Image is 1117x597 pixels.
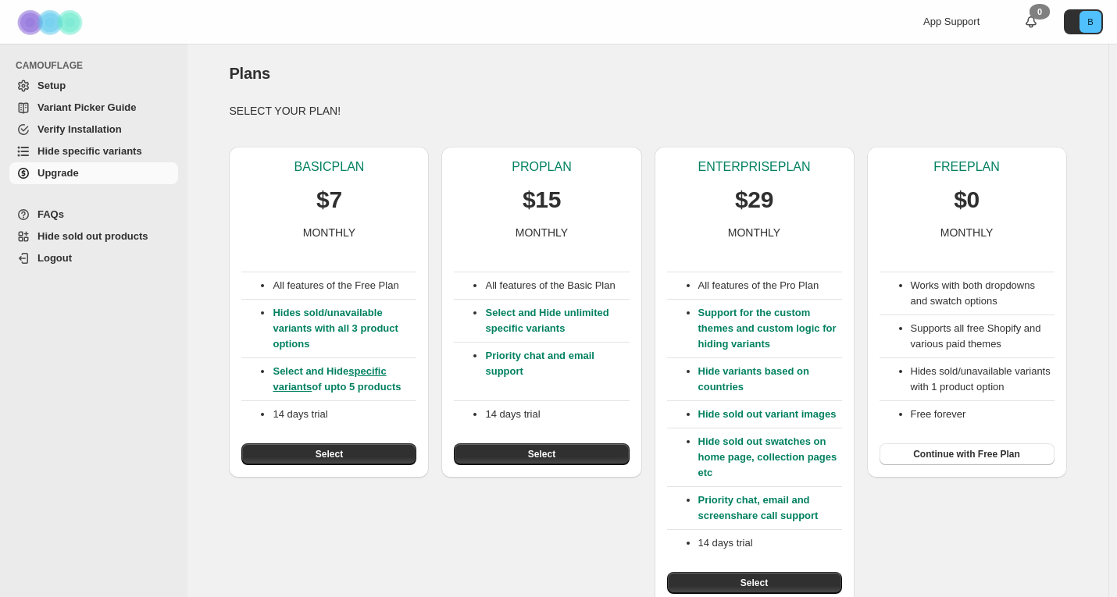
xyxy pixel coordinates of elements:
p: MONTHLY [940,225,993,240]
text: B [1087,17,1093,27]
p: Priority chat, email and screenshare call support [698,492,842,524]
a: Hide sold out products [9,226,178,247]
a: 0 [1023,14,1039,30]
a: FAQs [9,204,178,226]
span: Verify Installation [37,123,122,135]
p: 14 days trial [698,535,842,551]
p: MONTHLY [516,225,568,240]
p: $7 [316,184,342,215]
span: Select [528,448,555,460]
p: SELECT YOUR PLAN! [229,103,1066,119]
span: App Support [923,16,980,27]
p: All features of the Basic Plan [485,278,629,293]
button: Select [454,443,629,465]
p: All features of the Pro Plan [698,278,842,293]
p: MONTHLY [728,225,780,240]
button: Select [667,572,842,594]
li: Free forever [911,407,1055,422]
a: Hide specific variants [9,140,178,162]
li: Hides sold/unavailable variants with 1 product option [911,364,1055,395]
li: Supports all free Shopify and various paid themes [911,321,1055,352]
span: Avatar with initials B [1080,11,1101,33]
span: Select [741,577,768,589]
span: FAQs [37,208,64,220]
a: Setup [9,75,178,97]
button: Avatar with initials B [1064,9,1103,34]
a: Upgrade [9,162,178,184]
p: ENTERPRISE PLAN [698,159,810,175]
p: Select and Hide unlimited specific variants [485,305,629,336]
span: Continue with Free Plan [913,448,1020,460]
span: Plans [229,65,269,82]
a: Verify Installation [9,119,178,140]
span: Variant Picker Guide [37,101,136,113]
a: Variant Picker Guide [9,97,178,119]
li: Works with both dropdowns and swatch options [911,278,1055,309]
p: $0 [954,184,980,215]
button: Continue with Free Plan [880,443,1055,465]
span: CAMOUFLAGE [16,59,180,72]
p: Hide variants based on countries [698,364,842,395]
span: Upgrade [37,167,79,179]
span: Setup [37,80,66,91]
p: Hide sold out swatches on home page, collection pages etc [698,434,842,481]
p: BASIC PLAN [294,159,365,175]
button: Select [241,443,416,465]
span: Hide specific variants [37,145,142,157]
p: FREE PLAN [933,159,999,175]
span: Hide sold out products [37,230,148,242]
a: Logout [9,247,178,269]
span: Select [316,448,343,460]
p: $15 [523,184,561,215]
p: All features of the Free Plan [273,278,416,293]
span: Logout [37,252,72,264]
p: Hides sold/unavailable variants with all 3 product options [273,305,416,352]
p: PRO PLAN [512,159,571,175]
img: Camouflage [12,1,91,44]
p: MONTHLY [303,225,355,240]
p: 14 days trial [485,407,629,422]
p: 14 days trial [273,407,416,422]
p: Support for the custom themes and custom logic for hiding variants [698,305,842,352]
p: Priority chat and email support [485,348,629,395]
p: Select and Hide of upto 5 products [273,364,416,395]
p: $29 [735,184,773,215]
div: 0 [1030,4,1050,20]
p: Hide sold out variant images [698,407,842,422]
